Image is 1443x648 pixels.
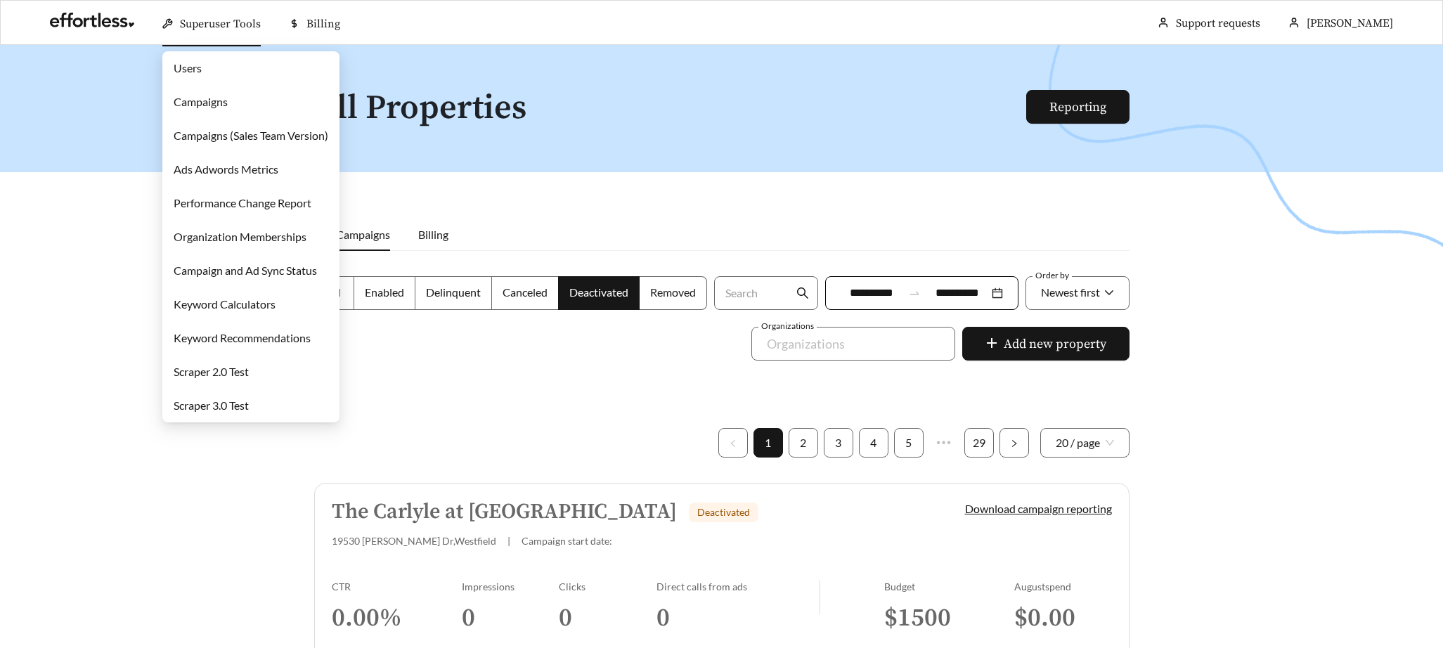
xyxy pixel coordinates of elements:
[426,285,481,299] span: Delinquent
[908,287,921,299] span: swap-right
[929,428,959,458] span: •••
[718,428,748,458] button: left
[559,602,656,634] h3: 0
[894,428,924,458] li: 5
[962,327,1130,361] button: plusAdd new property
[174,264,317,277] a: Campaign and Ad Sync Status
[999,428,1029,458] button: right
[789,428,818,458] li: 2
[1014,581,1112,592] div: August spend
[306,17,340,31] span: Billing
[753,428,783,458] li: 1
[859,428,888,458] li: 4
[656,602,819,634] h3: 0
[884,581,1014,592] div: Budget
[418,228,448,241] span: Billing
[965,502,1112,515] a: Download campaign reporting
[503,285,548,299] span: Canceled
[1040,428,1130,458] div: Page Size
[559,581,656,592] div: Clicks
[462,581,559,592] div: Impressions
[1004,335,1106,354] span: Add new property
[824,429,853,457] a: 3
[174,230,306,243] a: Organization Memberships
[789,429,817,457] a: 2
[1307,16,1393,30] span: [PERSON_NAME]
[1014,602,1112,634] h3: $ 0.00
[754,429,782,457] a: 1
[656,581,819,592] div: Direct calls from ads
[332,500,677,524] h5: The Carlyle at [GEOGRAPHIC_DATA]
[174,95,228,108] a: Campaigns
[796,287,809,299] span: search
[895,429,923,457] a: 5
[365,285,404,299] span: Enabled
[929,428,959,458] li: Next 5 Pages
[1049,99,1106,115] a: Reporting
[908,287,921,299] span: to
[999,428,1029,458] li: Next Page
[180,17,261,31] span: Superuser Tools
[174,365,249,378] a: Scraper 2.0 Test
[1176,16,1260,30] a: Support requests
[964,428,994,458] li: 29
[729,439,737,448] span: left
[174,297,276,311] a: Keyword Calculators
[318,228,390,241] span: My Campaigns
[697,506,750,518] span: Deactivated
[174,129,328,142] a: Campaigns (Sales Team Version)
[1010,439,1018,448] span: right
[174,162,278,176] a: Ads Adwords Metrics
[860,429,888,457] a: 4
[314,90,1028,127] h1: All Properties
[1041,285,1100,299] span: Newest first
[569,285,628,299] span: Deactivated
[332,535,496,547] span: 19530 [PERSON_NAME] Dr , Westfield
[174,331,311,344] a: Keyword Recommendations
[718,428,748,458] li: Previous Page
[985,337,998,352] span: plus
[332,602,462,634] h3: 0.00 %
[1056,429,1114,457] span: 20 / page
[332,581,462,592] div: CTR
[174,196,311,209] a: Performance Change Report
[174,61,202,74] a: Users
[462,602,559,634] h3: 0
[650,285,696,299] span: Removed
[174,398,249,412] a: Scraper 3.0 Test
[522,535,612,547] span: Campaign start date:
[819,581,820,614] img: line
[1026,90,1130,124] button: Reporting
[884,602,1014,634] h3: $ 1500
[965,429,993,457] a: 29
[824,428,853,458] li: 3
[507,535,510,547] span: |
